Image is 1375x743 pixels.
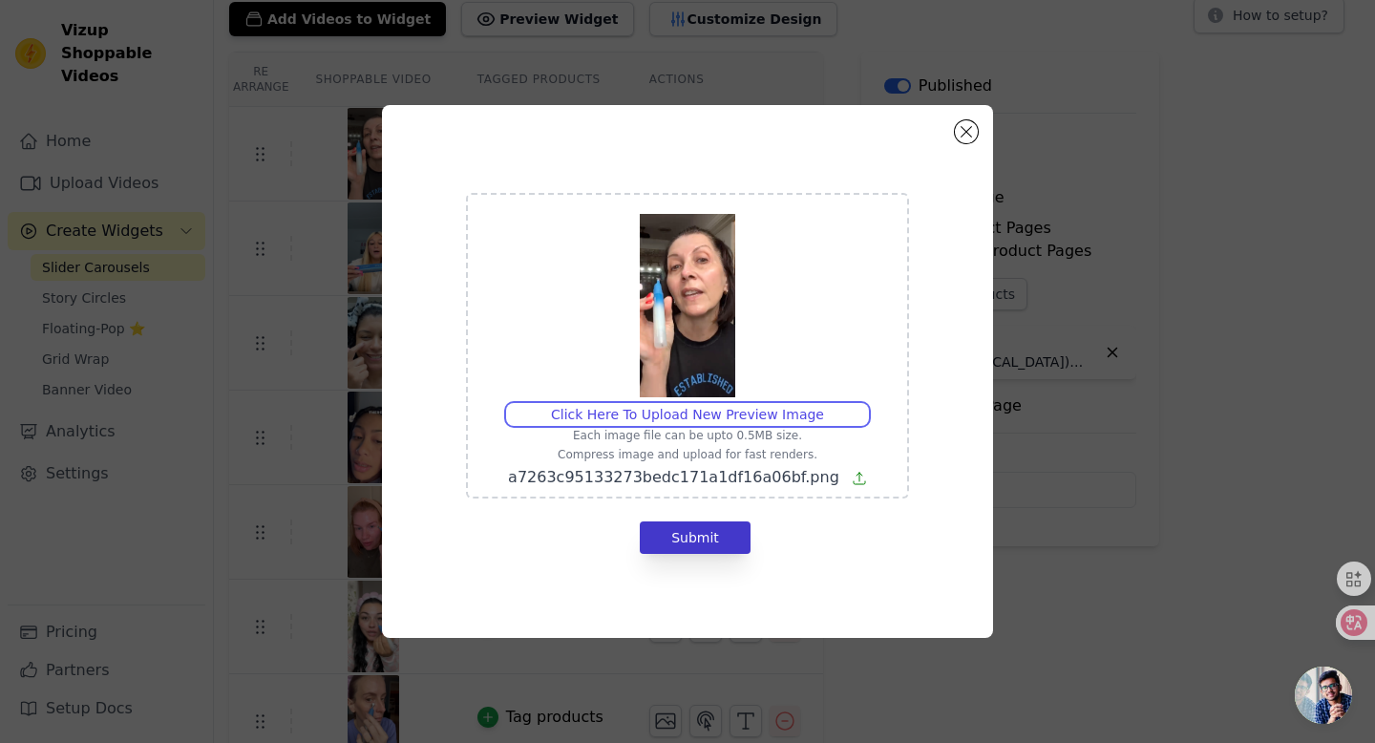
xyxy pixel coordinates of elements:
[640,521,751,554] button: Submit
[640,214,735,397] img: preview
[508,447,867,462] p: Compress image and upload for fast renders.
[508,468,839,486] span: a7263c95133273bedc171a1df16a06bf.png
[551,407,824,422] span: Click Here To Upload New Preview Image
[508,428,867,443] p: Each image file can be upto 0.5MB size.
[1295,667,1352,724] div: Open chat
[955,120,978,143] button: Close modal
